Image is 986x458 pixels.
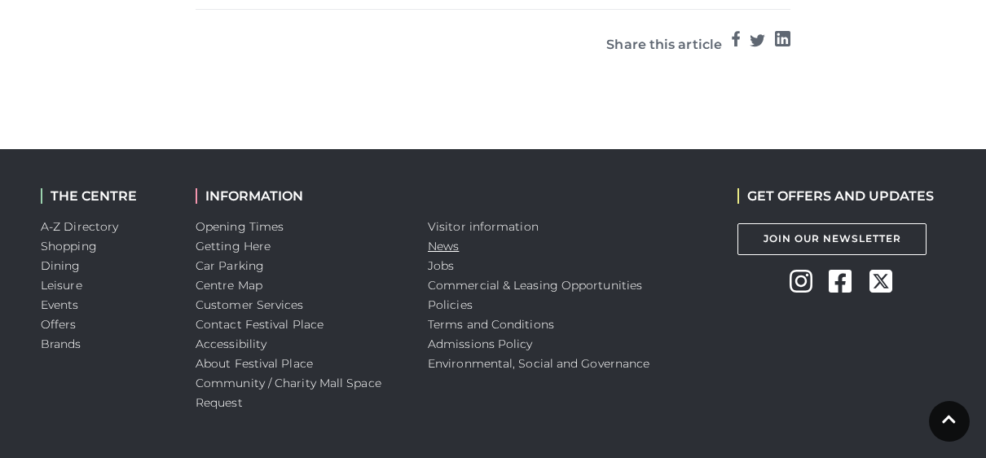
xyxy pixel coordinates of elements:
[41,337,81,351] a: Brands
[41,297,79,312] a: Events
[41,258,81,273] a: Dining
[196,317,324,332] a: Contact Festival Place
[428,219,539,234] a: Visitor information
[428,297,473,312] a: Policies
[196,278,262,293] a: Centre Map
[196,188,403,204] h2: INFORMATION
[732,29,740,56] a: Facebook
[775,29,790,56] a: LinkedIn
[737,223,927,255] a: Join Our Newsletter
[41,317,77,332] a: Offers
[41,278,82,293] a: Leisure
[41,188,171,204] h2: THE CENTRE
[737,188,934,204] h2: GET OFFERS AND UPDATES
[732,31,740,46] img: Facebook
[196,376,381,410] a: Community / Charity Mall Space Request
[196,219,284,234] a: Opening Times
[775,31,790,46] img: Google
[750,29,765,56] a: Twitter
[196,297,304,312] a: Customer Services
[196,258,264,273] a: Car Parking
[428,239,459,253] a: News
[428,317,554,332] a: Terms and Conditions
[41,219,118,234] a: A-Z Directory
[428,356,649,371] a: Environmental, Social and Governance
[428,278,642,293] a: Commercial & Leasing Opportunities
[428,258,454,273] a: Jobs
[750,31,765,47] img: Twitter
[196,356,313,371] a: About Festival Place
[196,239,271,253] a: Getting Here
[196,337,266,351] a: Accessibility
[41,239,97,253] a: Shopping
[428,337,533,351] a: Admissions Policy
[606,32,722,52] h3: Share this article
